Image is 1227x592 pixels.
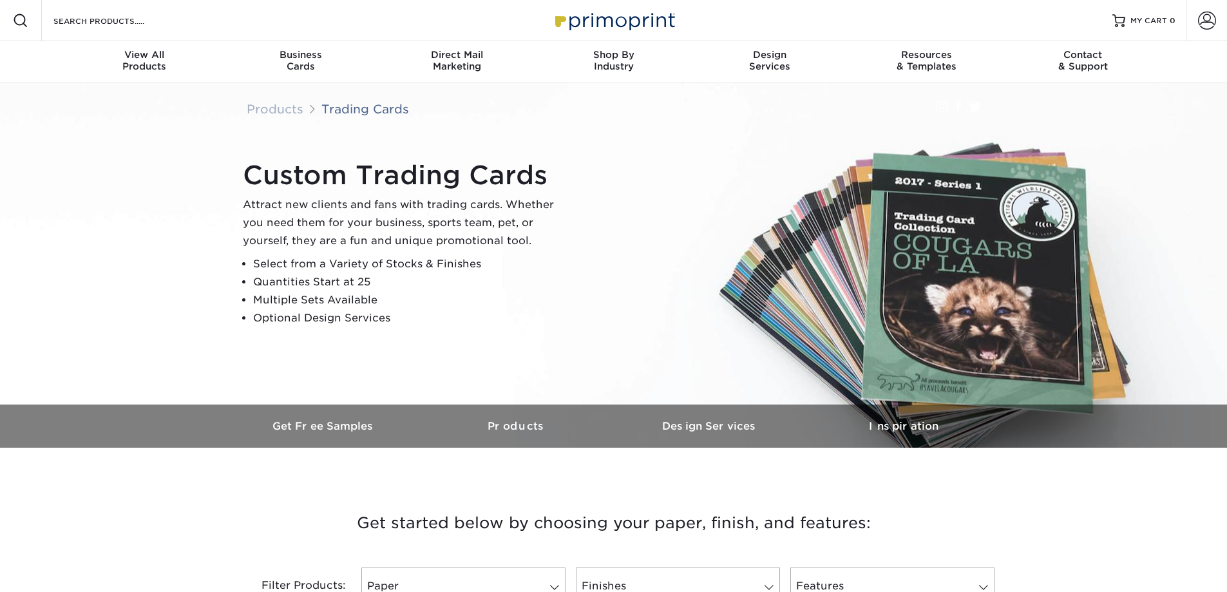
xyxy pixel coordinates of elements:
[253,255,565,273] li: Select from a Variety of Stocks & Finishes
[227,420,421,432] h3: Get Free Samples
[535,49,692,61] span: Shop By
[379,49,535,61] span: Direct Mail
[848,49,1005,61] span: Resources
[614,405,807,448] a: Design Services
[807,420,1000,432] h3: Inspiration
[692,49,848,72] div: Services
[52,13,178,28] input: SEARCH PRODUCTS.....
[807,405,1000,448] a: Inspiration
[379,41,535,82] a: Direct MailMarketing
[848,49,1005,72] div: & Templates
[1005,49,1161,61] span: Contact
[253,291,565,309] li: Multiple Sets Available
[66,49,223,72] div: Products
[614,420,807,432] h3: Design Services
[848,41,1005,82] a: Resources& Templates
[321,102,409,116] a: Trading Cards
[1130,15,1167,26] span: MY CART
[692,49,848,61] span: Design
[421,420,614,432] h3: Products
[253,273,565,291] li: Quantities Start at 25
[1170,16,1175,25] span: 0
[222,49,379,61] span: Business
[227,405,421,448] a: Get Free Samples
[535,41,692,82] a: Shop ByIndustry
[1005,49,1161,72] div: & Support
[247,102,303,116] a: Products
[222,49,379,72] div: Cards
[253,309,565,327] li: Optional Design Services
[1005,41,1161,82] a: Contact& Support
[692,41,848,82] a: DesignServices
[535,49,692,72] div: Industry
[379,49,535,72] div: Marketing
[222,41,379,82] a: BusinessCards
[549,6,678,34] img: Primoprint
[66,41,223,82] a: View AllProducts
[66,49,223,61] span: View All
[421,405,614,448] a: Products
[237,494,991,552] h3: Get started below by choosing your paper, finish, and features:
[243,160,565,191] h1: Custom Trading Cards
[243,196,565,250] p: Attract new clients and fans with trading cards. Whether you need them for your business, sports ...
